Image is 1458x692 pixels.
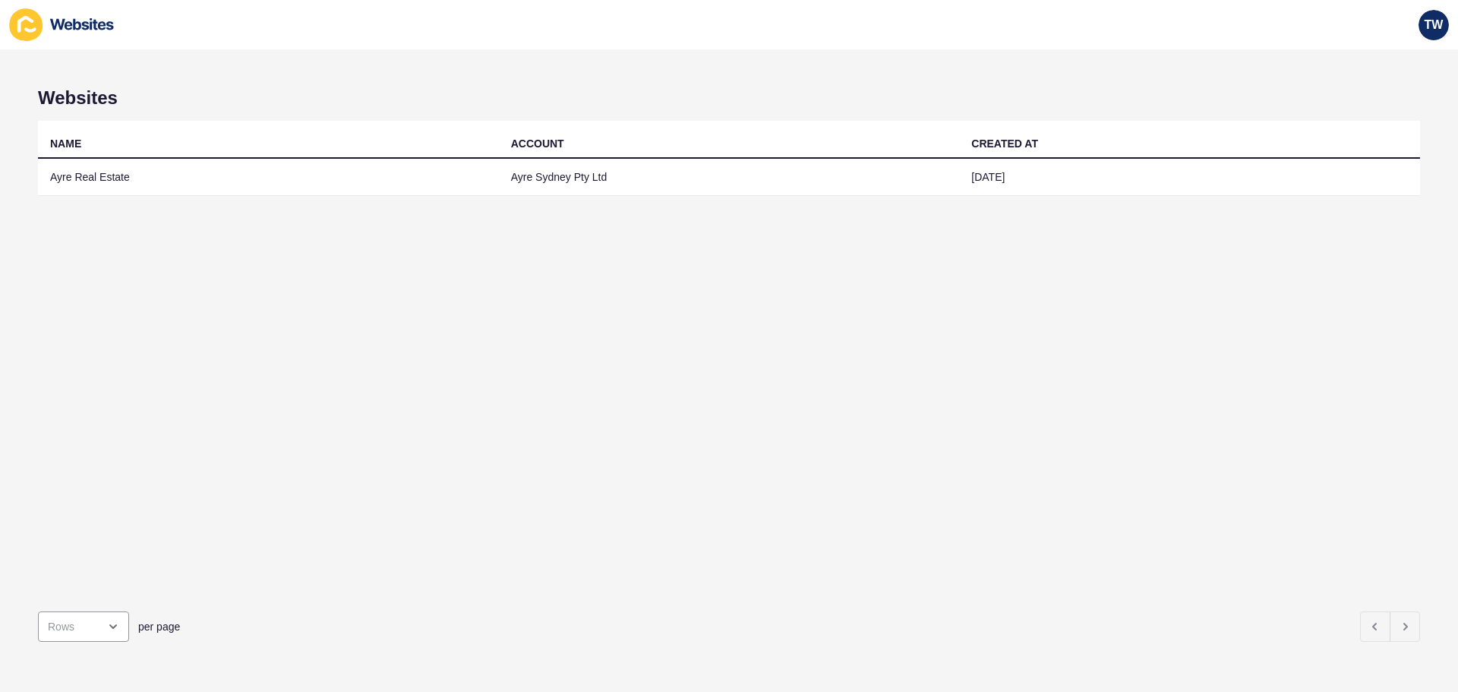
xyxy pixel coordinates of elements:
[499,159,960,196] td: Ayre Sydney Pty Ltd
[971,136,1038,151] div: CREATED AT
[511,136,564,151] div: ACCOUNT
[138,619,180,634] span: per page
[38,611,129,642] div: open menu
[1425,17,1444,33] span: TW
[38,159,499,196] td: Ayre Real Estate
[50,136,81,151] div: NAME
[959,159,1420,196] td: [DATE]
[38,87,1420,109] h1: Websites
